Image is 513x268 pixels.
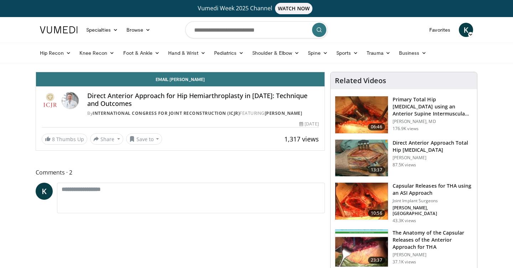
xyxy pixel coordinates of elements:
[275,3,313,14] span: WATCH NOW
[335,230,388,267] img: c4ab79f4-af1a-4690-87a6-21f275021fd0.150x105_q85_crop-smart_upscale.jpg
[122,23,155,37] a: Browse
[335,139,473,177] a: 13:37 Direct Anterior Approach Total Hip [MEDICAL_DATA] [PERSON_NAME] 87.5K views
[335,229,473,267] a: 23:37 The Anatomy of the Capsular Releases of the Anterior Approach for THA [PERSON_NAME] 37.1K v...
[164,46,210,60] a: Hand & Wrist
[185,21,328,38] input: Search topics, interventions
[304,46,332,60] a: Spine
[393,259,416,265] p: 37.1K views
[335,183,388,220] img: 314571_3.png.150x105_q85_crop-smart_upscale.jpg
[52,136,55,143] span: 8
[335,76,386,85] h4: Related Videos
[335,96,473,134] a: 06:46 Primary Total Hip [MEDICAL_DATA] using an Anterior Supine Intermuscula… [PERSON_NAME], MD 1...
[393,119,473,124] p: [PERSON_NAME], MD
[248,46,304,60] a: Shoulder & Elbow
[93,110,240,116] a: International Congress for Joint Reconstruction (ICJR)
[459,23,473,37] a: K
[393,218,416,224] p: 43.3K views
[40,26,78,33] img: VuMedi Logo
[36,72,325,86] a: Email [PERSON_NAME]
[36,168,325,177] span: Comments 2
[393,139,473,154] h3: Direct Anterior Approach Total Hip [MEDICAL_DATA]
[393,252,473,258] p: [PERSON_NAME]
[393,96,473,117] h3: Primary Total Hip [MEDICAL_DATA] using an Anterior Supine Intermuscula…
[425,23,455,37] a: Favorites
[41,3,472,14] a: Vumedi Week 2025 ChannelWATCH NOW
[332,46,363,60] a: Sports
[393,182,473,197] h3: Capsular Releases for THA using an ASI Approach
[299,121,318,127] div: [DATE]
[335,182,473,224] a: 10:56 Capsular Releases for THA using an ASI Approach Joint Implant Surgeons [PERSON_NAME], [GEOG...
[87,110,319,117] div: By FEATURING
[82,23,122,37] a: Specialties
[368,166,385,173] span: 13:37
[42,134,87,145] a: 8 Thumbs Up
[36,183,53,200] a: K
[393,155,473,161] p: [PERSON_NAME]
[36,46,75,60] a: Hip Recon
[126,133,162,145] button: Save to
[119,46,164,60] a: Foot & Ankle
[87,92,319,107] h4: Direct Anterior Approach for Hip Hemiarthroplasty in [DATE]: Technique and Outcomes
[393,162,416,168] p: 87.5K views
[368,257,385,264] span: 23:37
[335,96,388,133] img: 263423_3.png.150x105_q85_crop-smart_upscale.jpg
[210,46,248,60] a: Pediatrics
[62,92,79,109] img: Avatar
[265,110,302,116] a: [PERSON_NAME]
[395,46,431,60] a: Business
[75,46,119,60] a: Knee Recon
[368,123,385,130] span: 06:46
[393,205,473,216] p: [PERSON_NAME], [GEOGRAPHIC_DATA]
[393,229,473,251] h3: The Anatomy of the Capsular Releases of the Anterior Approach for THA
[368,210,385,217] span: 10:56
[393,198,473,204] p: Joint Implant Surgeons
[42,92,59,109] img: International Congress for Joint Reconstruction (ICJR)
[90,133,123,145] button: Share
[362,46,395,60] a: Trauma
[335,140,388,177] img: 294118_0000_1.png.150x105_q85_crop-smart_upscale.jpg
[284,135,319,143] span: 1,317 views
[393,126,419,132] p: 176.9K views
